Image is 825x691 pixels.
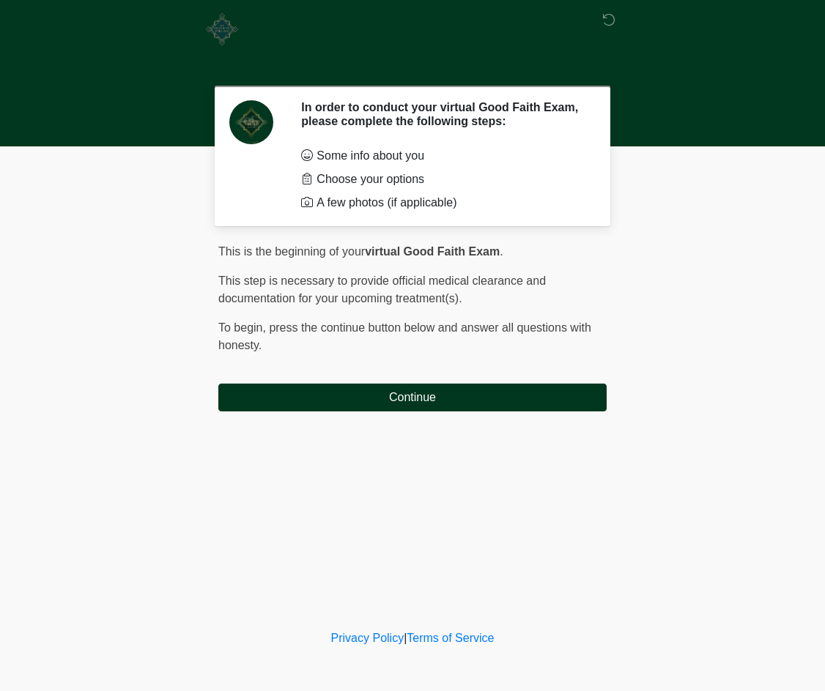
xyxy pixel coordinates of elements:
li: A few photos (if applicable) [301,194,585,212]
h2: In order to conduct your virtual Good Faith Exam, please complete the following steps: [301,100,585,128]
span: To begin, [218,321,269,334]
h1: ‎ ‎ [207,53,618,80]
li: Some info about you [301,147,585,165]
a: Privacy Policy [331,632,404,644]
img: The Aesthetic Parlour Logo [204,11,240,48]
span: press the continue button below and answer all questions with honesty. [218,321,591,351]
a: | [404,632,407,644]
span: This step is necessary to provide official medical clearance and documentation for your upcoming ... [218,274,546,305]
a: Terms of Service [407,632,494,644]
span: . [500,245,503,258]
li: Choose your options [301,171,585,188]
button: Continue [218,384,607,411]
img: Agent Avatar [229,100,273,144]
strong: virtual Good Faith Exam [365,245,500,258]
span: This is the beginning of your [218,245,365,258]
